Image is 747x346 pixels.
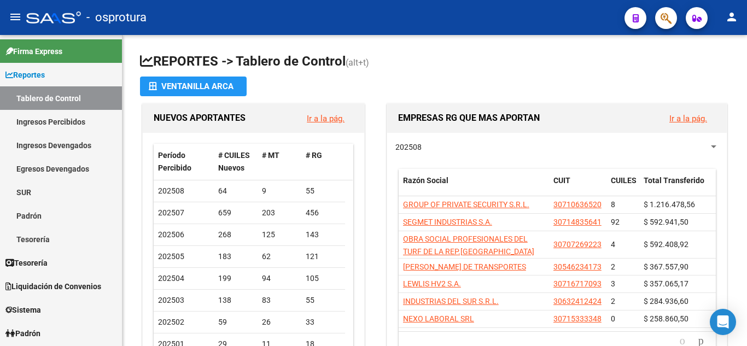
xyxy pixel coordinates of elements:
[553,279,602,288] span: 30716717093
[403,279,461,288] span: LEWLIS HV2 S.A.
[9,10,22,24] mat-icon: menu
[710,309,736,335] div: Open Intercom Messenger
[158,296,184,304] span: 202503
[644,262,688,271] span: $ 367.557,90
[611,314,615,323] span: 0
[403,176,448,185] span: Razón Social
[644,176,704,185] span: Total Transferido
[403,297,499,306] span: INDUSTRIAS DEL SUR S.R.L.
[262,250,297,263] div: 62
[262,185,297,197] div: 9
[669,114,707,124] a: Ir a la pág.
[306,185,341,197] div: 55
[306,272,341,285] div: 105
[398,113,540,123] span: EMPRESAS RG QUE MAS APORTAN
[644,200,695,209] span: $ 1.216.478,56
[553,200,602,209] span: 30710636520
[218,228,253,241] div: 268
[5,69,45,81] span: Reportes
[5,45,62,57] span: Firma Express
[5,304,41,316] span: Sistema
[553,262,602,271] span: 30546234173
[644,297,688,306] span: $ 284.936,60
[158,186,184,195] span: 202508
[611,200,615,209] span: 8
[154,113,246,123] span: NUEVOS APORTANTES
[644,240,688,249] span: $ 592.408,92
[644,279,688,288] span: $ 357.065,17
[154,144,214,180] datatable-header-cell: Período Percibido
[86,5,147,30] span: - osprotura
[553,240,602,249] span: 30707269223
[346,57,369,68] span: (alt+t)
[549,169,606,205] datatable-header-cell: CUIT
[395,143,422,151] span: 202508
[149,77,238,96] div: Ventanilla ARCA
[258,144,301,180] datatable-header-cell: # MT
[158,151,191,172] span: Período Percibido
[611,279,615,288] span: 3
[218,207,253,219] div: 659
[301,144,345,180] datatable-header-cell: # RG
[306,294,341,307] div: 55
[553,297,602,306] span: 30632412424
[553,176,570,185] span: CUIT
[403,262,526,271] span: [PERSON_NAME] DE TRANSPORTES
[307,114,345,124] a: Ir a la pág.
[306,151,322,160] span: # RG
[158,252,184,261] span: 202505
[725,10,738,24] mat-icon: person
[158,318,184,326] span: 202502
[262,228,297,241] div: 125
[639,169,716,205] datatable-header-cell: Total Transferido
[218,316,253,329] div: 59
[553,314,602,323] span: 30715333348
[306,250,341,263] div: 121
[611,262,615,271] span: 2
[306,228,341,241] div: 143
[218,185,253,197] div: 64
[218,250,253,263] div: 183
[214,144,258,180] datatable-header-cell: # CUILES Nuevos
[262,316,297,329] div: 26
[262,294,297,307] div: 83
[262,207,297,219] div: 203
[403,218,492,226] span: SEGMET INDUSTRIAS S.A.
[644,218,688,226] span: $ 592.941,50
[611,218,620,226] span: 92
[140,77,247,96] button: Ventanilla ARCA
[218,151,250,172] span: # CUILES Nuevos
[218,294,253,307] div: 138
[611,297,615,306] span: 2
[306,207,341,219] div: 456
[158,208,184,217] span: 202507
[403,314,474,323] span: NEXO LABORAL SRL
[158,230,184,239] span: 202506
[5,257,48,269] span: Tesorería
[306,316,341,329] div: 33
[298,108,353,128] button: Ir a la pág.
[661,108,716,128] button: Ir a la pág.
[606,169,639,205] datatable-header-cell: CUILES
[644,314,688,323] span: $ 258.860,50
[611,176,637,185] span: CUILES
[403,200,529,209] span: GROUP OF PRIVATE SECURITY S.R.L.
[403,234,534,256] span: OBRA SOCIAL PROFESIONALES DEL TURF DE LA REP.[GEOGRAPHIC_DATA]
[158,274,184,283] span: 202504
[5,280,101,292] span: Liquidación de Convenios
[399,169,549,205] datatable-header-cell: Razón Social
[262,151,279,160] span: # MT
[611,240,615,249] span: 4
[553,218,602,226] span: 30714835641
[140,52,730,72] h1: REPORTES -> Tablero de Control
[218,272,253,285] div: 199
[262,272,297,285] div: 94
[5,327,40,339] span: Padrón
